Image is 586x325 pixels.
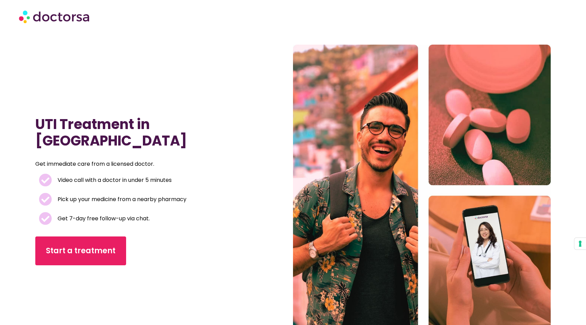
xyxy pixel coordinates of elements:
[574,238,586,249] button: Your consent preferences for tracking technologies
[35,159,238,169] p: Get immediate care from a licensed doctor.
[56,195,186,204] span: Pick up your medicine from a nearby pharmacy
[35,236,126,265] a: Start a treatment
[35,116,255,149] h1: UTI Treatment in [GEOGRAPHIC_DATA]
[46,245,115,256] span: Start a treatment
[56,175,172,185] span: Video call with a doctor in under 5 minutes
[56,214,150,223] span: Get 7-day free follow-up via chat.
